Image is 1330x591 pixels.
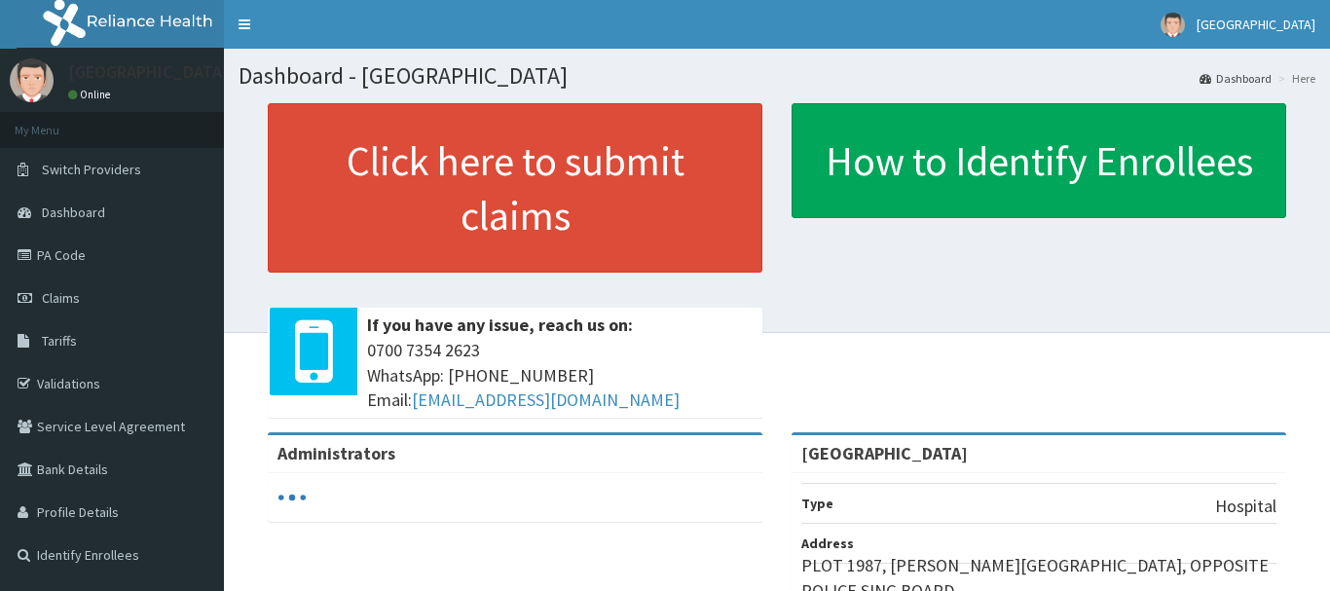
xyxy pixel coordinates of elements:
[1215,494,1276,519] p: Hospital
[1200,70,1272,87] a: Dashboard
[42,332,77,350] span: Tariffs
[801,442,968,464] strong: [GEOGRAPHIC_DATA]
[367,338,753,413] span: 0700 7354 2623 WhatsApp: [PHONE_NUMBER] Email:
[68,63,229,81] p: [GEOGRAPHIC_DATA]
[68,88,115,101] a: Online
[42,203,105,221] span: Dashboard
[239,63,1315,89] h1: Dashboard - [GEOGRAPHIC_DATA]
[792,103,1286,218] a: How to Identify Enrollees
[1161,13,1185,37] img: User Image
[801,495,833,512] b: Type
[42,161,141,178] span: Switch Providers
[268,103,762,273] a: Click here to submit claims
[412,388,680,411] a: [EMAIL_ADDRESS][DOMAIN_NAME]
[10,58,54,102] img: User Image
[277,442,395,464] b: Administrators
[367,314,633,336] b: If you have any issue, reach us on:
[277,483,307,512] svg: audio-loading
[1274,70,1315,87] li: Here
[1197,16,1315,33] span: [GEOGRAPHIC_DATA]
[42,289,80,307] span: Claims
[801,535,854,552] b: Address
